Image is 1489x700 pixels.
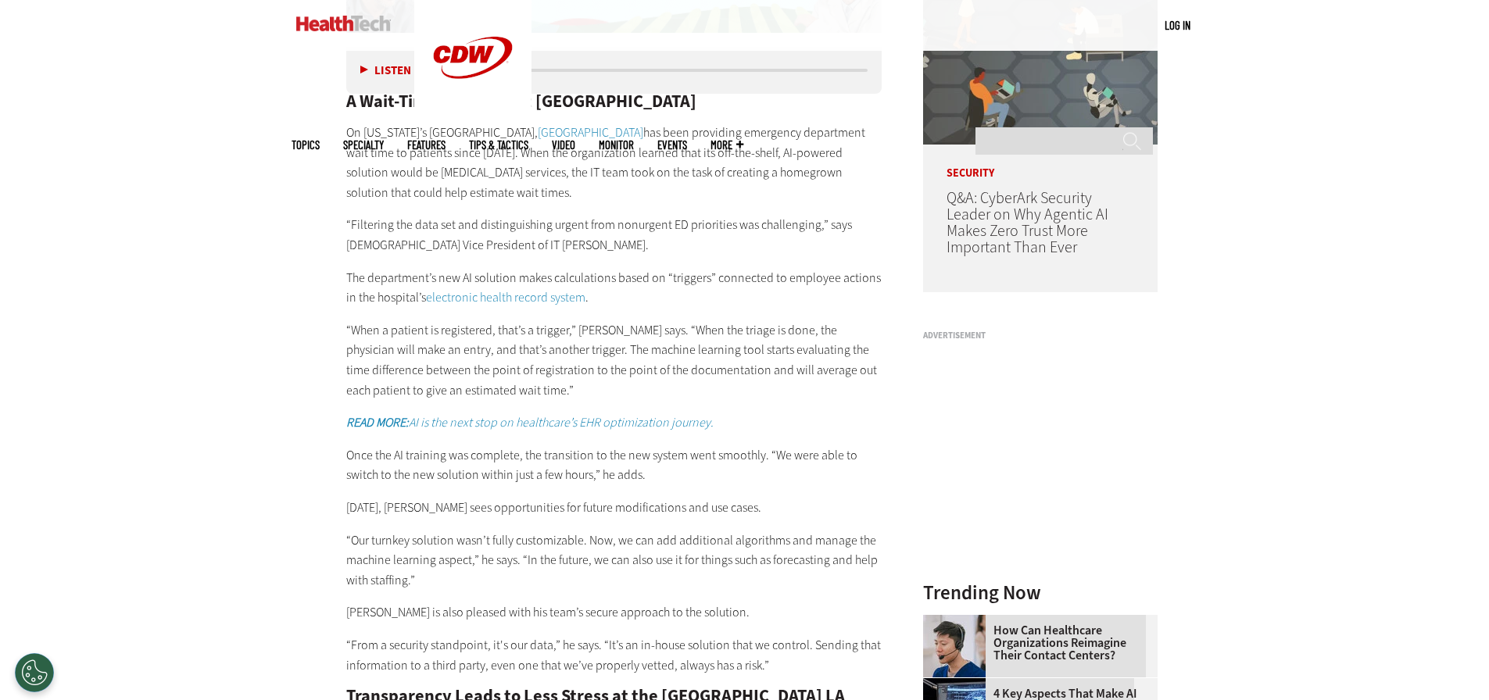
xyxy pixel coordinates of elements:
a: CDW [414,103,532,120]
h3: Advertisement [923,331,1158,340]
p: “Filtering the data set and distinguishing urgent from nonurgent ED priorities was challenging,” ... [346,215,882,255]
a: MonITor [599,139,634,151]
p: The department’s new AI solution makes calculations based on “triggers” connected to employee act... [346,268,882,308]
div: Cookies Settings [15,653,54,692]
p: [DATE], [PERSON_NAME] sees opportunities for future modifications and use cases. [346,498,882,518]
p: “Our turnkey solution wasn’t fully customizable. Now, we can add additional algorithms and manage... [346,530,882,591]
h3: Trending Now [923,583,1158,602]
a: Tips & Tactics [469,139,528,151]
a: Video [552,139,575,151]
a: Log in [1165,18,1190,32]
p: Once the AI training was complete, the transition to the new system went smoothly. “We were able ... [346,445,882,485]
p: Security [923,145,1158,179]
span: More [710,139,743,151]
div: User menu [1165,17,1190,34]
button: Open Preferences [15,653,54,692]
a: Events [657,139,687,151]
em: AI is the next stop on healthcare’s EHR optimization journey. [346,414,714,430]
a: electronic health record system [426,289,585,305]
p: “When a patient is registered, that’s a trigger,” [PERSON_NAME] says. “When the triage is done, t... [346,320,882,400]
img: Healthcare contact center [923,615,986,677]
a: Desktop monitor with brain AI concept [923,678,993,691]
a: READ MORE:AI is the next stop on healthcare’s EHR optimization journey. [346,414,714,430]
iframe: advertisement [923,346,1158,541]
a: Features [407,139,446,151]
span: Topics [292,139,320,151]
a: Healthcare contact center [923,615,993,627]
img: Home [296,16,391,31]
a: How Can Healthcare Organizations Reimagine Their Contact Centers? [923,624,1148,662]
p: “From a security standpoint, it's our data,” he says. “It’s an in-house solution that we control.... [346,635,882,675]
span: Specialty [343,139,384,151]
a: Q&A: CyberArk Security Leader on Why Agentic AI Makes Zero Trust More Important Than Ever [947,187,1108,258]
p: [PERSON_NAME] is also pleased with his team’s secure approach to the solution. [346,602,882,623]
strong: READ MORE: [346,414,409,430]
